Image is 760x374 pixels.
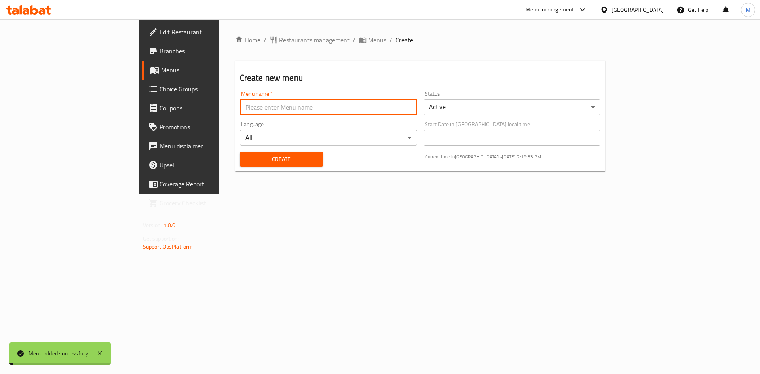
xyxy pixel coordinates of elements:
[160,160,260,170] span: Upsell
[160,141,260,151] span: Menu disclaimer
[270,35,350,45] a: Restaurants management
[142,194,266,213] a: Grocery Checklist
[353,35,355,45] li: /
[160,103,260,113] span: Coupons
[612,6,664,14] div: [GEOGRAPHIC_DATA]
[142,137,266,156] a: Menu disclaimer
[160,27,260,37] span: Edit Restaurant
[246,154,317,164] span: Create
[142,118,266,137] a: Promotions
[160,198,260,208] span: Grocery Checklist
[160,46,260,56] span: Branches
[526,5,574,15] div: Menu-management
[143,234,179,244] span: Get support on:
[389,35,392,45] li: /
[160,122,260,132] span: Promotions
[240,72,601,84] h2: Create new menu
[359,35,386,45] a: Menus
[240,99,417,115] input: Please enter Menu name
[142,42,266,61] a: Branches
[368,35,386,45] span: Menus
[142,99,266,118] a: Coupons
[163,220,176,230] span: 1.0.0
[142,175,266,194] a: Coverage Report
[160,84,260,94] span: Choice Groups
[142,156,266,175] a: Upsell
[28,349,89,358] div: Menu added successfully
[279,35,350,45] span: Restaurants management
[424,99,601,115] div: Active
[425,153,601,160] p: Current time in [GEOGRAPHIC_DATA] is [DATE] 2:19:33 PM
[160,179,260,189] span: Coverage Report
[142,61,266,80] a: Menus
[143,241,193,252] a: Support.OpsPlatform
[746,6,750,14] span: M
[240,130,417,146] div: All
[235,35,606,45] nav: breadcrumb
[143,220,162,230] span: Version:
[240,152,323,167] button: Create
[142,23,266,42] a: Edit Restaurant
[161,65,260,75] span: Menus
[395,35,413,45] span: Create
[142,80,266,99] a: Choice Groups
